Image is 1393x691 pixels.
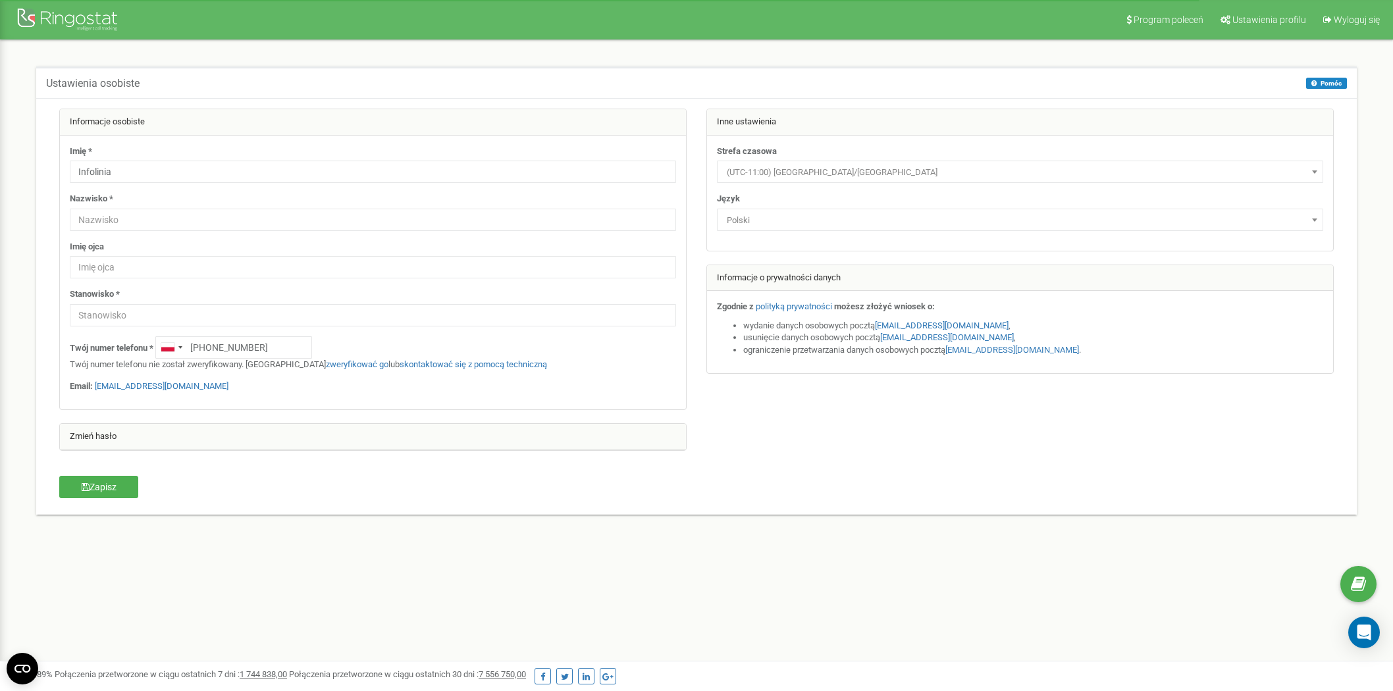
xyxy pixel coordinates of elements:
input: Imię ojca [70,256,676,278]
button: Zapisz [59,476,138,498]
span: Połączenia przetworzone w ciągu ostatnich 30 dni : [289,669,526,679]
strong: Email: [70,381,93,391]
span: (UTC-11:00) Pacific/Midway [717,161,1323,183]
u: 1 744 838,00 [240,669,287,679]
label: Język [717,193,740,205]
span: Połączenia przetworzone w ciągu ostatnich 7 dni : [55,669,287,679]
li: wydanie danych osobowych pocztą , [743,320,1323,332]
input: Imię [70,161,676,183]
label: Nazwisko * [70,193,113,205]
strong: Zgodnie z [717,301,754,311]
strong: możesz złożyć wniosek o: [834,301,935,311]
a: [EMAIL_ADDRESS][DOMAIN_NAME] [880,332,1014,342]
button: Pomóc [1306,78,1347,89]
span: Polski [722,211,1319,230]
p: Twój numer telefonu nie został zweryfikowany. [GEOGRAPHIC_DATA] lub [70,359,676,371]
label: Strefa czasowa [717,145,777,158]
span: Program poleceń [1134,14,1203,25]
button: Open CMP widget [7,653,38,684]
a: [EMAIL_ADDRESS][DOMAIN_NAME] [875,320,1009,330]
li: ograniczenie przetwarzania danych osobowych pocztą . [743,344,1323,357]
label: Imię * [70,145,92,158]
a: polityką prywatności [756,301,832,311]
label: Imię ojca [70,241,104,253]
span: Wyloguj się [1334,14,1380,25]
a: zweryfikować go [326,359,388,369]
h5: Ustawienia osobiste [46,78,140,90]
input: +1-800-555-55-55 [155,336,312,359]
div: Informacje o prywatności danych [707,265,1333,292]
div: Open Intercom Messenger [1348,617,1380,648]
input: Nazwisko [70,209,676,231]
a: [EMAIL_ADDRESS][DOMAIN_NAME] [95,381,228,391]
span: Polski [717,209,1323,231]
div: Inne ustawienia [707,109,1333,136]
div: Telephone country code [156,337,186,358]
div: Zmień hasło [60,424,686,450]
a: skontaktować się z pomocą techniczną [400,359,547,369]
u: 7 556 750,00 [479,669,526,679]
span: Ustawienia profilu [1232,14,1306,25]
span: (UTC-11:00) Pacific/Midway [722,163,1319,182]
div: Informacje osobiste [60,109,686,136]
label: Stanowisko * [70,288,120,301]
a: [EMAIL_ADDRESS][DOMAIN_NAME] [945,345,1079,355]
input: Stanowisko [70,304,676,326]
li: usunięcie danych osobowych pocztą , [743,332,1323,344]
label: Twój numer telefonu * [70,342,153,355]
